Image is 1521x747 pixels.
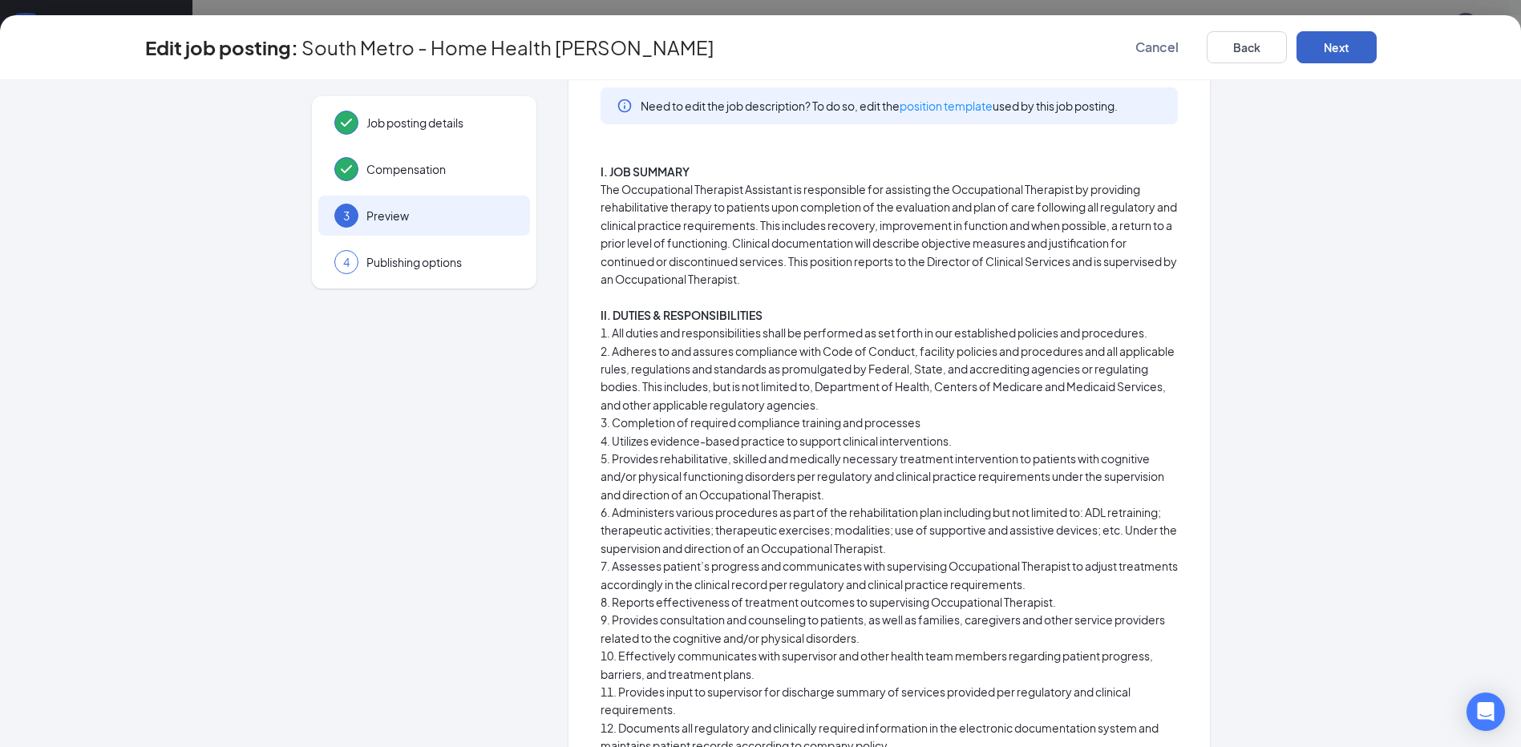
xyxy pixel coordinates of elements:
[601,611,1178,647] p: 9. Provides consultation and counseling to patients, as well as families, caregivers and other se...
[601,432,1178,450] p: 4. Utilizes evidence-based practice to support clinical interventions.
[1466,692,1505,731] div: Open Intercom Messenger
[609,164,690,179] strong: JOB SUMMARY
[1207,31,1287,63] button: Back
[601,324,1178,341] p: 1. All duties and responsibilities shall be performed as set forth in our established policies an...
[145,34,298,61] h3: Edit job posting:
[366,254,514,270] span: Publishing options
[366,161,514,177] span: Compensation
[601,557,1178,593] p: 7. Assesses patient’s progress and communicates with supervising Occupational Therapist to adjust...
[343,208,350,224] span: 3
[601,414,1178,431] p: 3. Completion of required compliance training and processes
[343,254,350,270] span: 4
[337,113,356,132] svg: Checkmark
[601,342,1178,414] p: 2. Adheres to and assures compliance with Code of Conduct, facility policies and procedures and a...
[1135,39,1179,55] span: Cancel
[301,39,714,55] span: South Metro - Home Health [PERSON_NAME]
[601,503,1178,557] p: 6. Administers various procedures as part of the rehabilitation plan including but not limited to...
[601,683,1178,719] p: 11. Provides input to supervisor for discharge summary of services provided per regulatory and cl...
[601,180,1178,288] p: The Occupational Therapist Assistant is responsible for assisting the Occupational Therapist by p...
[613,308,763,322] strong: DUTIES & RESPONSIBILITIES
[601,450,1178,503] p: 5. Provides rehabilitative, skilled and medically necessary treatment intervention to patients wi...
[601,647,1178,683] p: 10. Effectively communicates with supervisor and other health team members regarding patient prog...
[601,593,1178,611] p: 8. Reports effectiveness of treatment outcomes to supervising Occupational Therapist.
[617,98,633,114] svg: Info
[337,159,356,179] svg: Checkmark
[900,99,993,113] a: position template
[1296,31,1377,63] button: Next
[601,308,611,322] strong: II.
[1117,31,1197,63] button: Cancel
[366,115,514,131] span: Job posting details
[641,99,1118,113] span: Need to edit the job description? To do so, edit the used by this job posting.
[601,164,608,179] strong: I.
[366,208,514,224] span: Preview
